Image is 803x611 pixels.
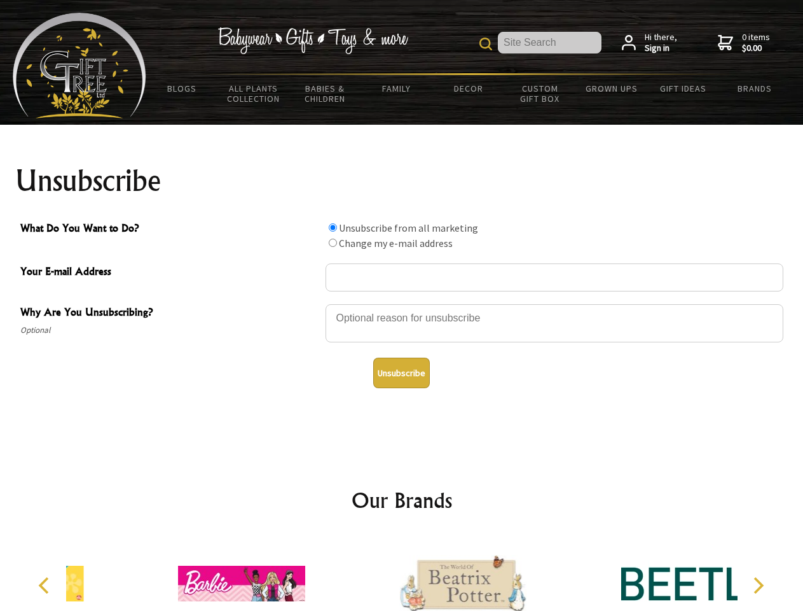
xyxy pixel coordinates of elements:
[218,75,290,112] a: All Plants Collection
[744,572,772,600] button: Next
[339,221,478,234] label: Unsubscribe from all marketing
[645,43,677,54] strong: Sign in
[719,75,791,102] a: Brands
[718,32,770,54] a: 0 items$0.00
[645,32,677,54] span: Hi there,
[373,358,430,388] button: Unsubscribe
[742,31,770,54] span: 0 items
[329,223,337,232] input: What Do You Want to Do?
[622,32,677,54] a: Hi there,Sign in
[289,75,361,112] a: Babies & Children
[326,263,783,291] input: Your E-mail Address
[329,239,337,247] input: What Do You Want to Do?
[25,485,778,516] h2: Our Brands
[20,304,319,323] span: Why Are You Unsubscribing?
[20,263,319,282] span: Your E-mail Address
[20,220,319,239] span: What Do You Want to Do?
[326,304,783,342] textarea: Why Are You Unsubscribing?
[479,38,492,50] img: product search
[339,237,453,249] label: Change my e-mail address
[504,75,576,112] a: Custom Gift Box
[575,75,647,102] a: Grown Ups
[498,32,601,53] input: Site Search
[32,572,60,600] button: Previous
[13,13,146,118] img: Babyware - Gifts - Toys and more...
[146,75,218,102] a: BLOGS
[647,75,719,102] a: Gift Ideas
[217,27,408,54] img: Babywear - Gifts - Toys & more
[432,75,504,102] a: Decor
[20,323,319,338] span: Optional
[361,75,433,102] a: Family
[15,165,788,196] h1: Unsubscribe
[742,43,770,54] strong: $0.00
